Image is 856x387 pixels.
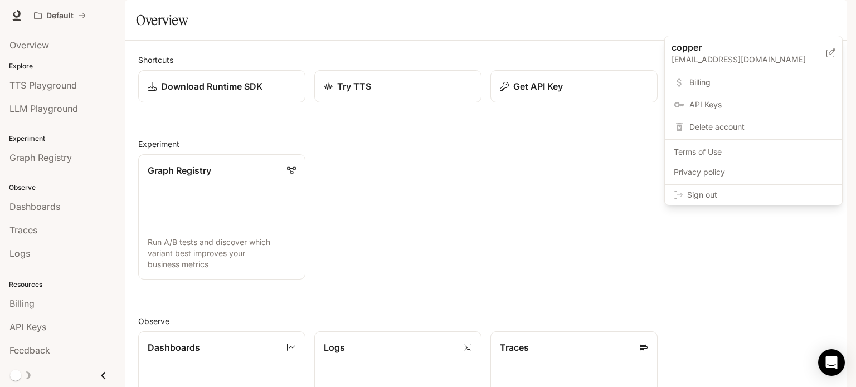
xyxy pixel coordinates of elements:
a: Terms of Use [667,142,840,162]
span: Privacy policy [674,166,833,178]
span: Terms of Use [674,146,833,158]
div: Delete account [667,117,840,137]
p: copper [672,41,809,54]
div: copper[EMAIL_ADDRESS][DOMAIN_NAME] [665,36,842,70]
div: Sign out [665,185,842,205]
a: Billing [667,72,840,92]
span: Delete account [689,121,833,133]
p: [EMAIL_ADDRESS][DOMAIN_NAME] [672,54,826,65]
span: API Keys [689,99,833,110]
a: Privacy policy [667,162,840,182]
span: Billing [689,77,833,88]
a: API Keys [667,95,840,115]
span: Sign out [687,189,833,200]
